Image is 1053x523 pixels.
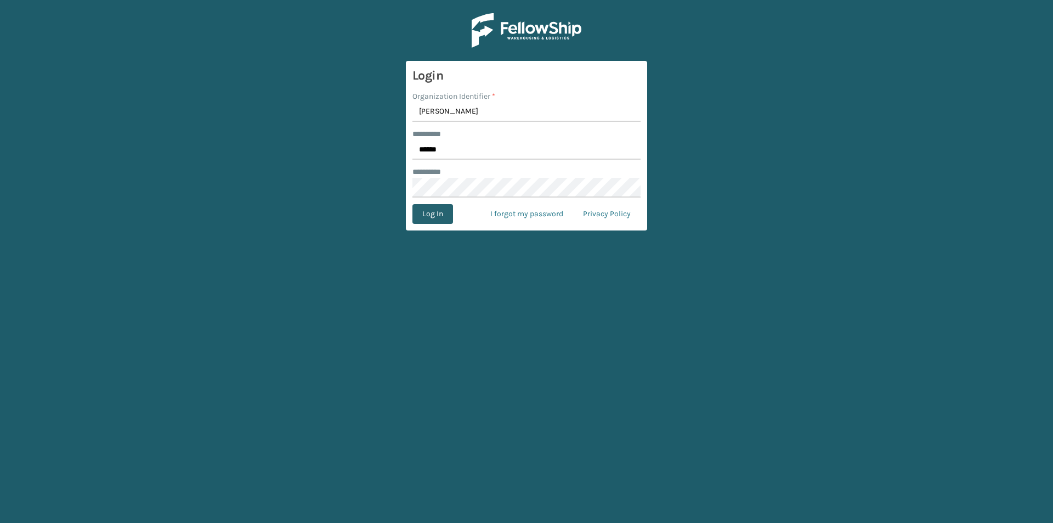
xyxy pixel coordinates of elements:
h3: Login [412,68,641,84]
a: Privacy Policy [573,204,641,224]
img: Logo [472,13,581,48]
label: Organization Identifier [412,91,495,102]
a: I forgot my password [480,204,573,224]
button: Log In [412,204,453,224]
